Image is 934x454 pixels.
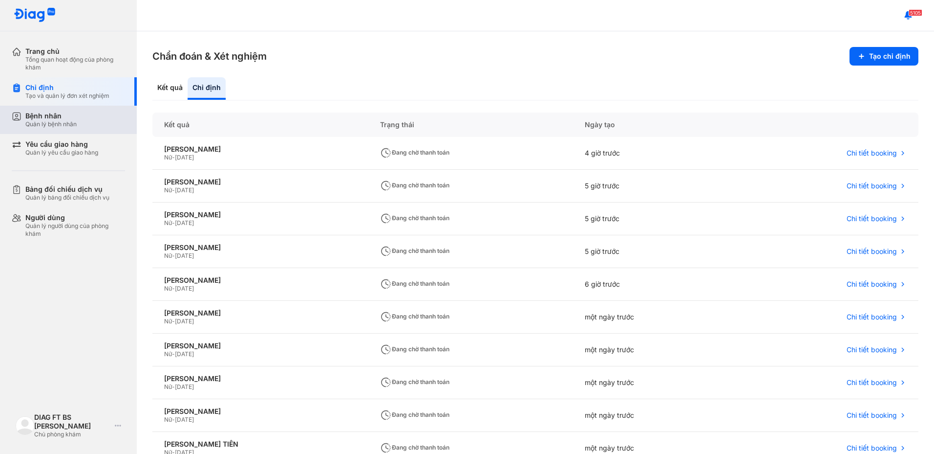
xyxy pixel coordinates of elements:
[847,247,897,256] span: Chi tiết booking
[14,8,56,23] img: logo
[164,252,172,259] span: Nữ
[847,411,897,420] span: Chi tiết booking
[573,170,734,203] div: 5 giờ trước
[847,313,897,321] span: Chi tiết booking
[164,145,357,154] div: [PERSON_NAME]
[172,252,175,259] span: -
[175,416,194,423] span: [DATE]
[25,140,98,149] div: Yêu cầu giao hàng
[164,407,357,416] div: [PERSON_NAME]
[25,185,109,194] div: Bảng đối chiếu dịch vụ
[172,285,175,292] span: -
[175,383,194,390] span: [DATE]
[175,219,194,227] span: [DATE]
[573,301,734,334] div: một ngày trước
[380,345,449,353] span: Đang chờ thanh toán
[573,268,734,301] div: 6 giờ trước
[164,276,357,285] div: [PERSON_NAME]
[164,219,172,227] span: Nữ
[573,113,734,137] div: Ngày tạo
[573,203,734,235] div: 5 giờ trước
[164,243,357,252] div: [PERSON_NAME]
[25,47,125,56] div: Trang chủ
[847,214,897,223] span: Chi tiết booking
[368,113,573,137] div: Trạng thái
[25,120,77,128] div: Quản lý bệnh nhân
[847,378,897,387] span: Chi tiết booking
[175,186,194,194] span: [DATE]
[380,444,449,451] span: Đang chờ thanh toán
[25,56,125,71] div: Tổng quan hoạt động của phòng khám
[25,222,125,238] div: Quản lý người dùng của phòng khám
[164,341,357,350] div: [PERSON_NAME]
[164,285,172,292] span: Nữ
[25,213,125,222] div: Người dùng
[164,383,172,390] span: Nữ
[25,83,109,92] div: Chỉ định
[172,219,175,227] span: -
[380,378,449,386] span: Đang chờ thanh toán
[25,92,109,100] div: Tạo và quản lý đơn xét nghiệm
[164,178,357,186] div: [PERSON_NAME]
[380,149,449,156] span: Đang chờ thanh toán
[573,366,734,399] div: một ngày trước
[25,149,98,157] div: Quản lý yêu cầu giao hàng
[380,247,449,254] span: Đang chờ thanh toán
[25,112,77,120] div: Bệnh nhân
[164,350,172,358] span: Nữ
[573,137,734,170] div: 4 giờ trước
[380,214,449,222] span: Đang chờ thanh toán
[847,149,897,158] span: Chi tiết booking
[380,411,449,418] span: Đang chờ thanh toán
[172,154,175,161] span: -
[34,431,111,438] div: Chủ phòng khám
[175,154,194,161] span: [DATE]
[188,77,226,100] div: Chỉ định
[172,186,175,194] span: -
[172,416,175,423] span: -
[164,309,357,318] div: [PERSON_NAME]
[380,313,449,320] span: Đang chờ thanh toán
[172,383,175,390] span: -
[164,416,172,423] span: Nữ
[34,413,111,431] div: DIAG FT BS [PERSON_NAME]
[175,350,194,358] span: [DATE]
[152,49,267,63] h3: Chẩn đoán & Xét nghiệm
[573,399,734,432] div: một ngày trước
[164,210,357,219] div: [PERSON_NAME]
[164,154,172,161] span: Nữ
[849,47,918,66] button: Tạo chỉ định
[847,345,897,354] span: Chi tiết booking
[25,194,109,202] div: Quản lý bảng đối chiếu dịch vụ
[175,285,194,292] span: [DATE]
[175,318,194,325] span: [DATE]
[152,113,368,137] div: Kết quả
[847,280,897,289] span: Chi tiết booking
[164,440,357,449] div: [PERSON_NAME] TIỀN
[172,318,175,325] span: -
[573,334,734,366] div: một ngày trước
[380,280,449,287] span: Đang chờ thanh toán
[573,235,734,268] div: 5 giờ trước
[164,186,172,194] span: Nữ
[909,9,922,16] span: 5105
[175,252,194,259] span: [DATE]
[172,350,175,358] span: -
[16,416,34,435] img: logo
[164,374,357,383] div: [PERSON_NAME]
[847,182,897,190] span: Chi tiết booking
[164,318,172,325] span: Nữ
[152,77,188,100] div: Kết quả
[847,444,897,453] span: Chi tiết booking
[380,182,449,189] span: Đang chờ thanh toán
